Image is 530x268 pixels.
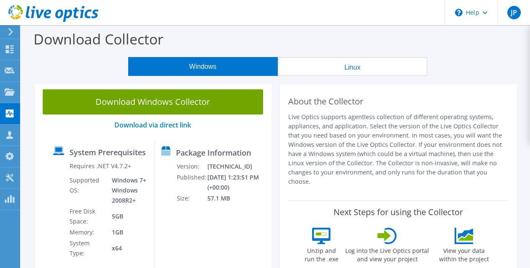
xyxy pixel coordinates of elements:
[43,89,263,114] a: Download Windows Collector
[507,6,521,19] span: JP
[69,227,106,238] td: Memory:
[207,193,268,204] td: 57.1 MB
[34,29,163,49] label: Download Collector
[207,172,268,193] td: [DATE] 1:23:51 PM (+00:00)
[176,172,207,193] td: Published:
[288,96,509,107] h2: About the Collector
[455,9,463,16] svg: \n
[69,175,106,206] td: Supported OS:
[176,193,207,204] td: Size:
[69,206,106,227] td: Free Disk Space:
[207,161,268,172] td: [TECHNICAL_ID]
[106,227,148,238] td: 1GB
[114,120,191,130] a: Download via direct link
[106,238,148,259] td: x64
[288,112,509,186] p: Live Optics supports agentless collection of different operating systems, appliances, and applica...
[69,238,106,259] td: System Type:
[106,175,148,206] td: Windows 7+ Windows 2008R2+
[70,148,146,156] label: System Prerequisites
[278,57,427,76] button: Linux
[106,206,148,227] td: 5GB
[334,207,463,217] label: Next Steps for using the Collector
[302,244,341,263] label: Unzip and run the .exe
[176,161,207,172] td: Version:
[434,244,494,263] label: View your data within the project
[176,148,251,157] label: Package Information
[70,162,131,170] label: Requires .NET V4.7.2+
[345,244,429,263] label: Log into the Live Optics portal and view your project
[128,57,278,76] button: Windows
